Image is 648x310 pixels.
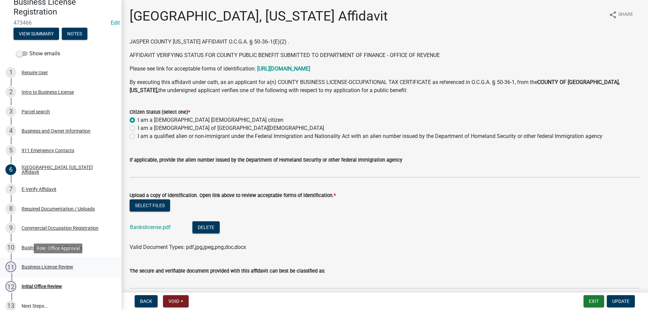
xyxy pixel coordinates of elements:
div: Role: Office Approval [34,244,82,253]
label: I am a [DEMOGRAPHIC_DATA] [DEMOGRAPHIC_DATA] citizen [138,116,283,124]
p: Please see link for acceptable forms of identification: [130,65,640,73]
wm-modal-confirm: Delete Document [192,225,220,231]
label: Show emails [16,50,60,58]
div: Business License Review [22,264,73,269]
button: Notes [62,28,87,40]
wm-modal-confirm: Summary [13,31,59,37]
div: 9 [5,223,16,233]
a: Bankslicense.pdf [130,224,171,230]
label: I am a [DEMOGRAPHIC_DATA] of [GEOGRAPHIC_DATA][DEMOGRAPHIC_DATA] [138,124,324,132]
button: Select files [130,199,170,212]
div: 11 [5,261,16,272]
i: share [609,11,617,19]
button: Exit [584,295,604,307]
div: Business and Owner Information [22,129,90,133]
button: View Summary [13,28,59,40]
div: Required Documentation / Uploads [22,206,95,211]
label: The secure and verifiable document provided with this affidavit can best be classified as: [130,269,325,274]
div: 1 [5,67,16,78]
div: 12 [5,281,16,292]
div: 911 Emergency Contacts [22,148,74,153]
div: [GEOGRAPHIC_DATA], [US_STATE] Affidavit [22,165,111,174]
div: 7 [5,184,16,195]
label: Citizen Status (select one) [130,110,190,115]
button: Void [163,295,189,307]
span: 473466 [13,20,108,26]
div: 3 [5,106,16,117]
button: Back [135,295,158,307]
div: Initial Office Review [22,284,62,289]
label: If applicable, provide the alien number issued by the Department of Homeland Security or other fe... [130,158,402,163]
wm-modal-confirm: Edit Application Number [111,20,120,26]
div: Require User [22,70,48,75]
div: 4 [5,125,16,136]
div: 6 [5,164,16,175]
span: Valid Document Types: pdf,jpg,jpeg,png,doc,docx [130,244,246,250]
div: Business License Ordinances [22,245,82,250]
div: 8 [5,203,16,214]
button: Delete [192,221,220,233]
div: E-Verify Affidavit [22,187,56,192]
a: Edit [111,20,120,26]
div: 5 [5,145,16,156]
span: Void [168,299,179,304]
div: 2 [5,87,16,97]
p: JASPER COUNTY [US_STATE] AFFIDAVIT O.C.G.A. § 50‐36‐1(E)(2) . [130,38,640,46]
button: Update [607,295,635,307]
wm-modal-confirm: Notes [62,31,87,37]
a: [URL][DOMAIN_NAME] [257,65,310,72]
span: Back [140,299,152,304]
p: By executing this affidavit under oath, as an applicant for a(n) COUNTY BUSINESS LICENSE-OCCUPATI... [130,78,640,94]
span: Update [612,299,629,304]
button: shareShare [603,8,639,21]
label: I am a qualified alien or non-immigrant under the Federal Immigration and Nationality Act with an... [138,132,602,140]
div: 10 [5,242,16,253]
div: Intro to Business License [22,90,74,94]
label: Upload a copy of identification. Open link above to review acceptable forms of identification. [130,193,336,198]
div: Parcel search [22,109,50,114]
p: AFFIDAVIT VERIFYING STATUS FOR COUNTY PUBLIC BENEFIT SUBMITTED TO DEPARTMENT OF FINANCE ‐ OFFICE ... [130,51,640,59]
div: Commercial Occupation Registration [22,226,99,230]
h1: [GEOGRAPHIC_DATA], [US_STATE] Affidavit [130,8,388,24]
span: Share [618,11,633,19]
